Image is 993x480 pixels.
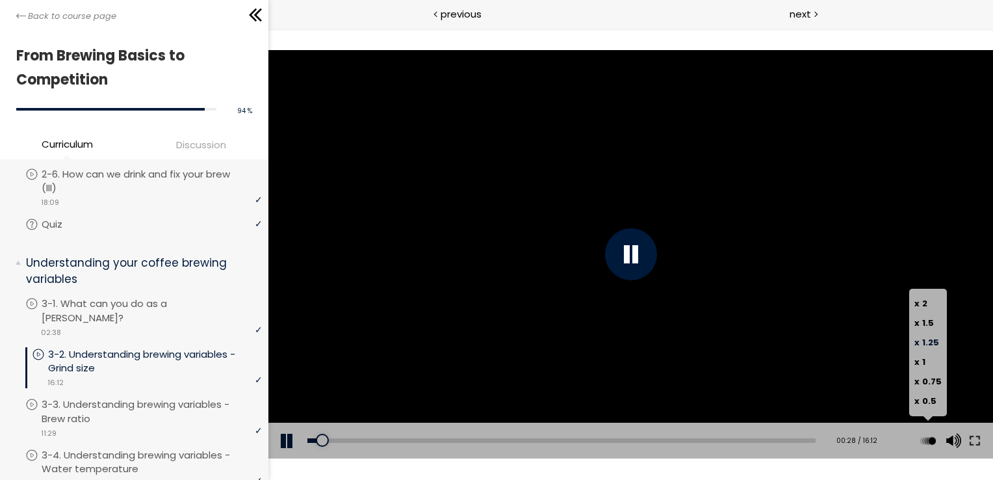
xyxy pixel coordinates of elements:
[41,197,59,208] span: 18:09
[26,255,252,287] p: Understanding your coffee brewing variables
[41,327,61,338] span: 02:38
[646,327,651,340] span: x
[42,167,262,196] p: 2-6. How can we drink and fix your brew (III)
[654,327,657,340] span: 1
[42,448,262,477] p: 3-4. Understanding brewing variables - Water temperature
[790,7,811,21] span: next
[42,397,262,426] p: 3-3. Understanding brewing variables - Brew ratio
[28,10,116,23] span: Back to course page
[16,44,246,92] h1: From Brewing Basics to Competition
[646,347,651,359] span: x
[654,347,673,359] span: 0.75
[42,137,93,152] span: Curriculum
[648,394,671,431] div: Change playback rate
[646,308,651,320] span: x
[237,106,252,116] span: 94 %
[176,137,226,152] span: Discussion
[42,217,88,232] p: Quiz
[646,269,651,281] span: x
[646,288,651,300] span: x
[654,288,665,300] span: 1.5
[16,10,116,23] a: Back to course page
[42,297,262,325] p: 3-1. What can you do as a [PERSON_NAME]?
[48,347,262,376] p: 3-2. Understanding brewing variables - Grind size
[47,377,64,388] span: 16:12
[650,394,669,431] button: Play back rate
[654,366,668,379] span: 0.5
[559,407,609,418] div: 00:28 / 16:12
[654,308,671,320] span: 1.25
[41,428,57,439] span: 11:29
[646,366,651,379] span: x
[441,7,482,21] span: previous
[654,269,659,281] span: 2
[673,394,693,431] button: Volume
